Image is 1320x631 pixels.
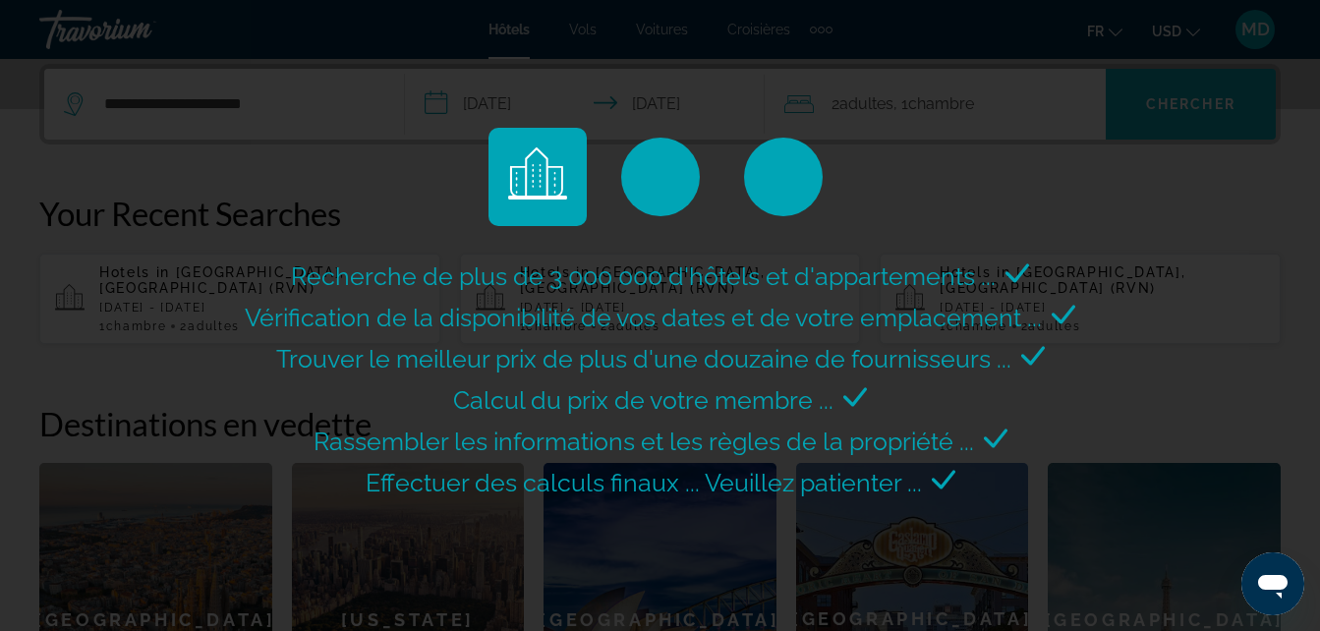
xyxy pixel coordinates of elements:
span: Recherche de plus de 3 000 000 d'hôtels et d'appartements ... [291,261,996,291]
iframe: Bouton de lancement de la fenêtre de messagerie [1241,552,1304,615]
span: Rassembler les informations et les règles de la propriété ... [314,427,974,456]
span: Trouver le meilleur prix de plus d'une douzaine de fournisseurs ... [276,344,1011,373]
span: Vérification de la disponibilité de vos dates et de votre emplacement ... [245,303,1042,332]
span: Effectuer des calculs finaux ... Veuillez patienter ... [366,468,922,497]
span: Calcul du prix de votre membre ... [453,385,833,415]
